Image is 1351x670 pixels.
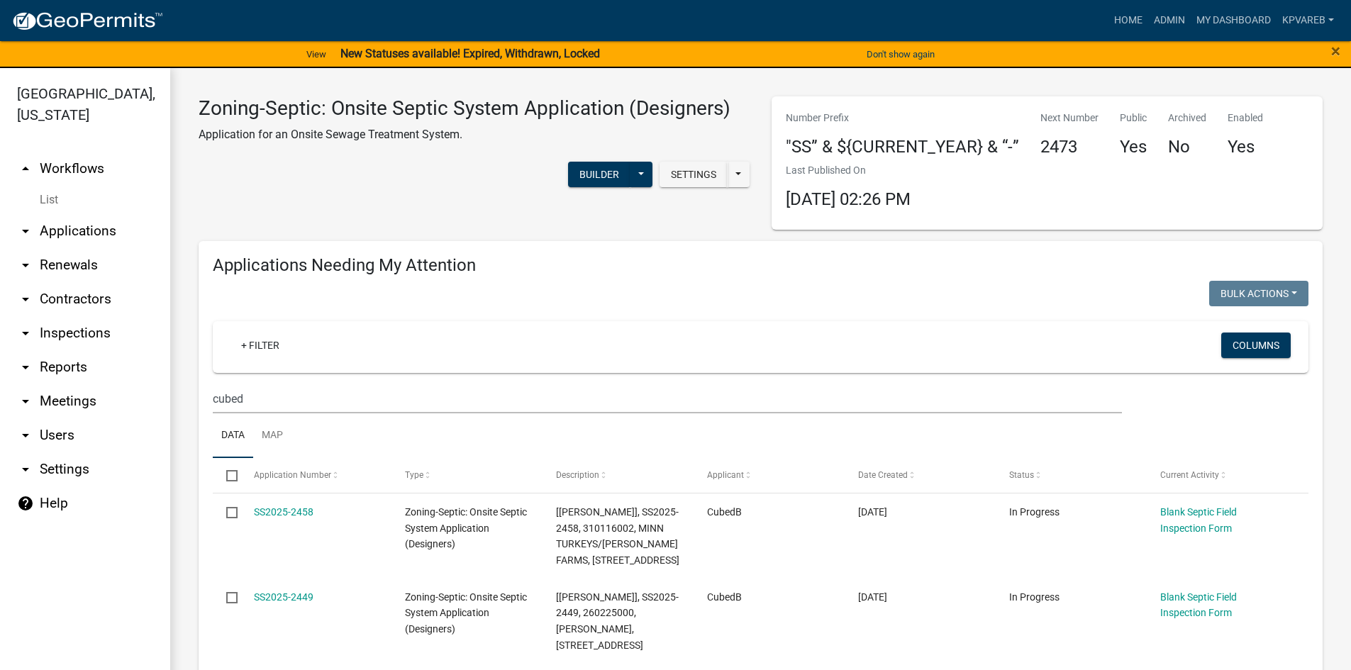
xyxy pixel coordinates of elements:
[556,506,679,566] span: [Jeff Rusness], SS2025-2458, 310116002, MINN TURKEYS/MICKELSON FARMS, 13796 CO HWY 43
[1331,41,1340,61] span: ×
[17,495,34,512] i: help
[707,470,744,480] span: Applicant
[786,189,911,209] span: [DATE] 02:26 PM
[1040,111,1099,125] p: Next Number
[858,506,887,518] span: 08/17/2025
[240,458,391,492] datatable-header-cell: Application Number
[213,458,240,492] datatable-header-cell: Select
[1168,137,1206,157] h4: No
[1120,137,1147,157] h4: Yes
[1221,333,1291,358] button: Columns
[391,458,542,492] datatable-header-cell: Type
[1120,111,1147,125] p: Public
[1209,281,1308,306] button: Bulk Actions
[1160,506,1237,534] a: Blank Septic Field Inspection Form
[1160,591,1237,619] a: Blank Septic Field Inspection Form
[1331,43,1340,60] button: Close
[996,458,1147,492] datatable-header-cell: Status
[861,43,940,66] button: Don't show again
[405,591,527,635] span: Zoning-Septic: Onsite Septic System Application (Designers)
[17,257,34,274] i: arrow_drop_down
[1277,7,1340,34] a: kpvareb
[707,591,742,603] span: CubedB
[786,111,1019,125] p: Number Prefix
[1148,7,1191,34] a: Admin
[556,470,599,480] span: Description
[1228,137,1263,157] h4: Yes
[1228,111,1263,125] p: Enabled
[405,470,423,480] span: Type
[213,384,1122,413] input: Search for applications
[17,359,34,376] i: arrow_drop_down
[858,470,908,480] span: Date Created
[230,333,291,358] a: + Filter
[340,47,600,60] strong: New Statuses available! Expired, Withdrawn, Locked
[1147,458,1298,492] datatable-header-cell: Current Activity
[786,137,1019,157] h4: "SS” & ${CURRENT_YEAR} & “-”
[17,160,34,177] i: arrow_drop_up
[301,43,332,66] a: View
[199,96,730,121] h3: Zoning-Septic: Onsite Septic System Application (Designers)
[568,162,630,187] button: Builder
[660,162,728,187] button: Settings
[543,458,694,492] datatable-header-cell: Description
[17,223,34,240] i: arrow_drop_down
[17,291,34,308] i: arrow_drop_down
[17,325,34,342] i: arrow_drop_down
[1168,111,1206,125] p: Archived
[1040,137,1099,157] h4: 2473
[1009,470,1034,480] span: Status
[1009,506,1060,518] span: In Progress
[1009,591,1060,603] span: In Progress
[1108,7,1148,34] a: Home
[254,591,313,603] a: SS2025-2449
[1191,7,1277,34] a: My Dashboard
[694,458,845,492] datatable-header-cell: Applicant
[213,255,1308,276] h4: Applications Needing My Attention
[1160,470,1219,480] span: Current Activity
[858,591,887,603] span: 08/09/2025
[17,461,34,478] i: arrow_drop_down
[213,413,253,459] a: Data
[199,126,730,143] p: Application for an Onsite Sewage Treatment System.
[254,470,331,480] span: Application Number
[17,393,34,410] i: arrow_drop_down
[845,458,996,492] datatable-header-cell: Date Created
[253,413,291,459] a: Map
[17,427,34,444] i: arrow_drop_down
[405,506,527,550] span: Zoning-Septic: Onsite Septic System Application (Designers)
[707,506,742,518] span: CubedB
[254,506,313,518] a: SS2025-2458
[556,591,679,651] span: [Jeff Rusness], SS2025-2449, 260225000, DANIEL JACOB, 10888 CO HWY 49
[786,163,911,178] p: Last Published On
